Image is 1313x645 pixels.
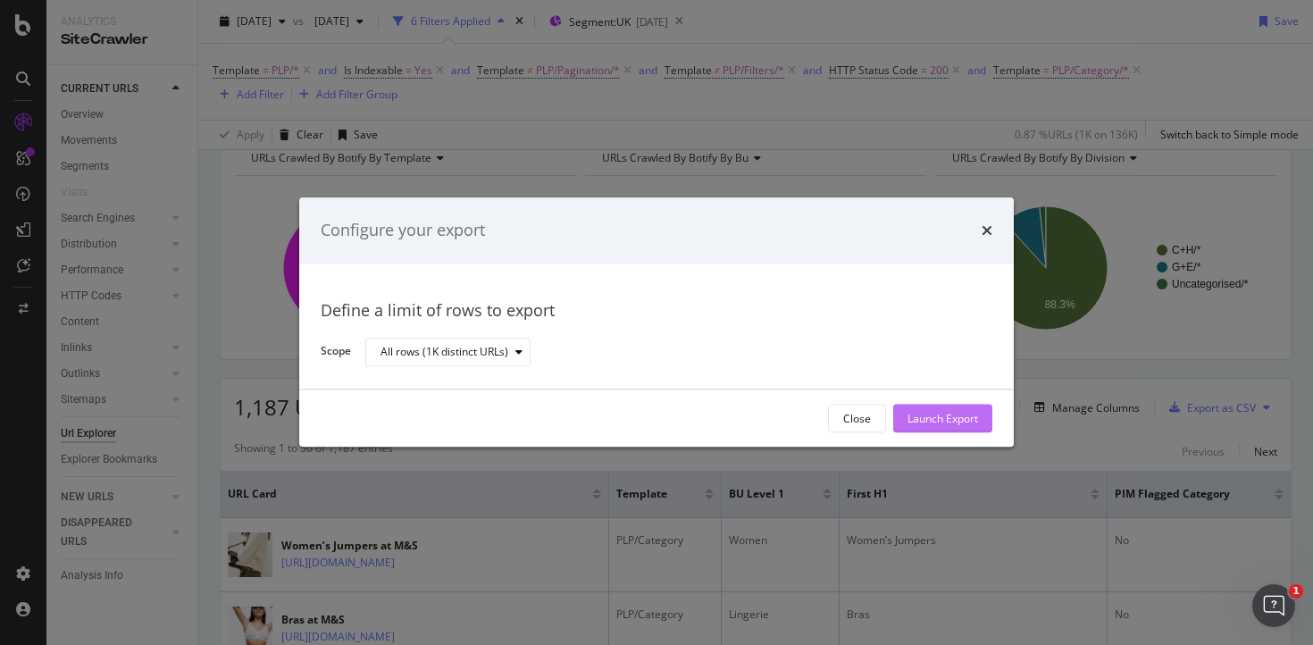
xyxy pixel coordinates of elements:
[1289,584,1303,599] span: 1
[381,347,508,357] div: All rows (1K distinct URLs)
[828,405,886,433] button: Close
[365,338,531,366] button: All rows (1K distinct URLs)
[299,197,1014,447] div: modal
[1252,584,1295,627] iframe: Intercom live chat
[321,219,485,242] div: Configure your export
[321,299,992,322] div: Define a limit of rows to export
[907,411,978,426] div: Launch Export
[321,344,351,364] label: Scope
[893,405,992,433] button: Launch Export
[982,219,992,242] div: times
[843,411,871,426] div: Close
